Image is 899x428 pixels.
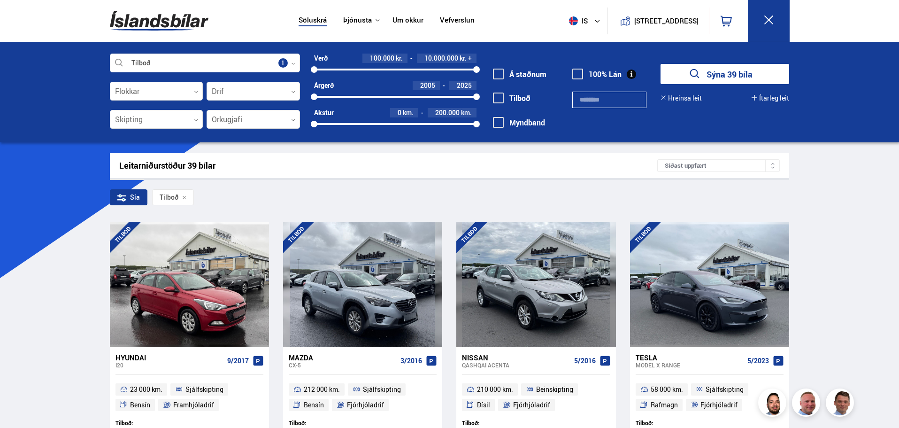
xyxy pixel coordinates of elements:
span: Bensín [304,399,324,411]
button: Ítarleg leit [752,94,789,102]
button: Hreinsa leit [661,94,702,102]
span: 0 [398,108,401,117]
span: 210 000 km. [477,384,513,395]
div: Model X RANGE [636,362,744,368]
span: 2005 [420,81,435,90]
div: Tesla [636,353,744,362]
div: Akstur [314,109,334,117]
div: Hyundai [115,353,223,362]
img: FbJEzSuNWCJXmdc-.webp [827,390,855,418]
div: Tilboð: [462,420,536,427]
button: Þjónusta [343,16,372,25]
label: Tilboð [493,94,530,102]
span: is [565,16,589,25]
span: Fjórhjóladrif [700,399,738,411]
button: is [565,7,607,35]
div: Síðast uppfært [657,159,780,172]
div: Árgerð [314,82,334,89]
span: Sjálfskipting [363,384,401,395]
img: nhp88E3Fdnt1Opn2.png [760,390,788,418]
span: Framhjóladrif [173,399,214,411]
a: Um okkur [392,16,423,26]
span: + [468,54,472,62]
span: Sjálfskipting [185,384,223,395]
img: svg+xml;base64,PHN2ZyB4bWxucz0iaHR0cDovL3d3dy53My5vcmcvMjAwMC9zdmciIHdpZHRoPSI1MTIiIGhlaWdodD0iNT... [569,16,578,25]
span: Dísil [477,399,490,411]
button: Sýna 39 bíla [661,64,789,84]
div: Leitarniðurstöður 39 bílar [119,161,658,171]
span: km. [461,109,472,117]
span: Tilboð [160,194,178,201]
span: 9/2017 [227,357,249,365]
span: Rafmagn [651,399,678,411]
div: Qashqai ACENTA [462,362,570,368]
div: i20 [115,362,223,368]
a: Vefverslun [440,16,475,26]
div: Tilboð: [115,420,190,427]
span: km. [403,109,414,117]
span: 212 000 km. [304,384,340,395]
span: 23 000 km. [130,384,162,395]
iframe: LiveChat chat widget [855,384,895,424]
img: G0Ugv5HjCgRt.svg [110,6,208,36]
span: 5/2016 [574,357,596,365]
span: Sjálfskipting [706,384,744,395]
span: 100.000 [370,54,394,62]
span: Beinskipting [536,384,573,395]
span: kr. [396,54,403,62]
label: Myndband [493,118,545,127]
div: Nissan [462,353,570,362]
span: 200.000 [435,108,460,117]
div: Tilboð: [289,420,363,427]
a: Söluskrá [299,16,327,26]
label: Á staðnum [493,70,546,78]
span: 2025 [457,81,472,90]
span: Fjórhjóladrif [347,399,384,411]
span: 58 000 km. [651,384,683,395]
span: kr. [460,54,467,62]
div: Mazda [289,353,397,362]
div: Sía [110,189,147,205]
button: [STREET_ADDRESS] [638,17,695,25]
div: Verð [314,54,328,62]
span: 5/2023 [747,357,769,365]
span: Bensín [130,399,150,411]
span: Fjórhjóladrif [513,399,550,411]
div: Tilboð: [636,420,710,427]
label: 100% Lán [572,70,622,78]
a: [STREET_ADDRESS] [613,8,704,34]
div: CX-5 [289,362,397,368]
span: 10.000.000 [424,54,458,62]
span: 3/2016 [400,357,422,365]
img: siFngHWaQ9KaOqBr.png [793,390,822,418]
